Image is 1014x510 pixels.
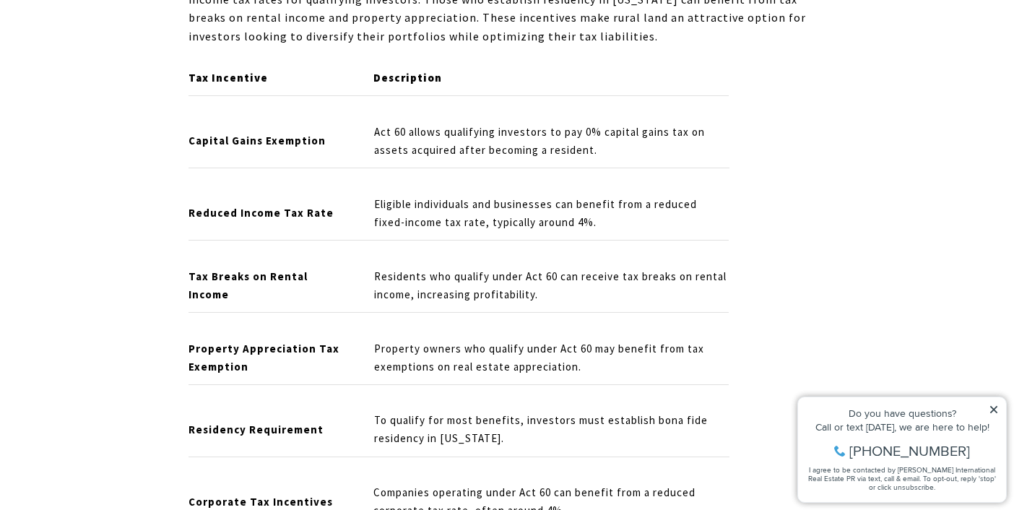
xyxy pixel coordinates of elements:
td: Residents who qualify under Act 60 can receive tax breaks on rental income, increasing profitabil... [363,259,729,312]
span: I agree to be contacted by [PERSON_NAME] International Real Estate PR via text, call & email. To ... [18,89,206,116]
div: Do you have questions? [15,33,209,43]
strong: Description [373,71,442,85]
strong: Capital Gains Exemption [188,134,326,147]
strong: Tax Incentive [188,71,268,85]
div: Call or text [DATE], we are here to help! [15,46,209,56]
strong: Residency Requirement [188,423,324,436]
strong: Property Appreciation Tax Exemption [188,342,339,373]
td: Property owners who qualify under Act 60 may benefit from tax exemptions on real estate appreciat... [362,331,729,384]
strong: Tax Breaks on Rental Income [188,269,308,301]
td: Eligible individuals and businesses can benefit from a reduced fixed-income tax rate, typically a... [362,186,729,240]
span: [PHONE_NUMBER] [59,68,180,82]
strong: Corporate Tax Incentives [188,495,333,509]
strong: Reduced Income Tax Rate [188,206,334,220]
td: To qualify for most benefits, investors must establish bona fide residency in [US_STATE]. [362,403,729,457]
td: Act 60 allows qualifying investors to pay 0% capital gains tax on assets acquired after becoming ... [362,114,729,168]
